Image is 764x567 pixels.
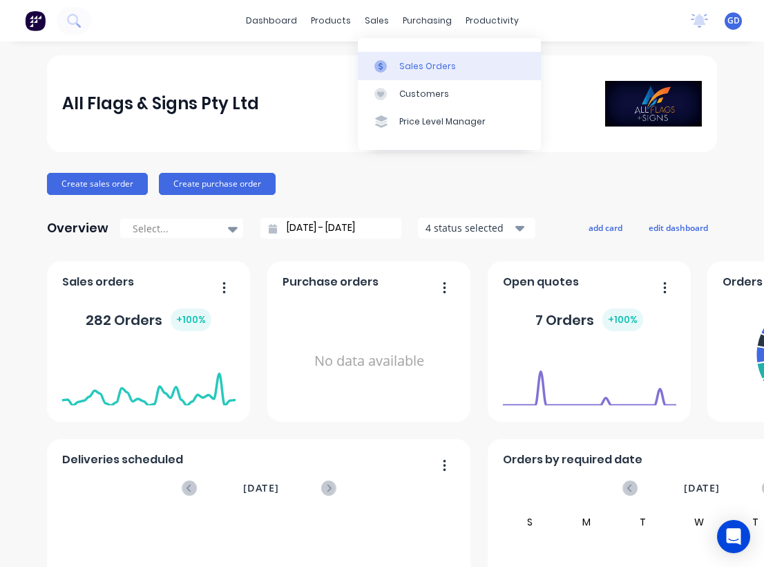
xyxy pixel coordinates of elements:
[62,274,134,290] span: Sales orders
[86,308,211,331] div: 282 Orders
[727,15,740,27] span: GD
[605,81,702,127] img: All Flags & Signs Pty Ltd
[358,80,541,108] a: Customers
[558,514,615,530] div: M
[171,308,211,331] div: + 100 %
[615,514,671,530] div: T
[47,173,148,195] button: Create sales order
[239,10,304,31] a: dashboard
[283,274,379,290] span: Purchase orders
[47,214,108,242] div: Overview
[503,274,579,290] span: Open quotes
[671,514,727,530] div: W
[399,60,456,73] div: Sales Orders
[25,10,46,31] img: Factory
[358,10,396,31] div: sales
[684,481,720,496] span: [DATE]
[502,514,559,530] div: S
[396,10,459,31] div: purchasing
[418,218,535,239] button: 4 status selected
[358,52,541,80] a: Sales Orders
[717,520,750,553] div: Open Intercom Messenger
[62,90,259,118] div: All Flags & Signs Pty Ltd
[304,10,358,31] div: products
[426,221,513,235] div: 4 status selected
[640,219,717,236] button: edit dashboard
[399,115,486,128] div: Price Level Manager
[159,173,276,195] button: Create purchase order
[358,108,541,136] a: Price Level Manager
[243,481,279,496] span: [DATE]
[459,10,526,31] div: productivity
[283,296,456,427] div: No data available
[399,88,449,100] div: Customers
[602,308,643,331] div: + 100 %
[580,219,631,236] button: add card
[535,308,643,331] div: 7 Orders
